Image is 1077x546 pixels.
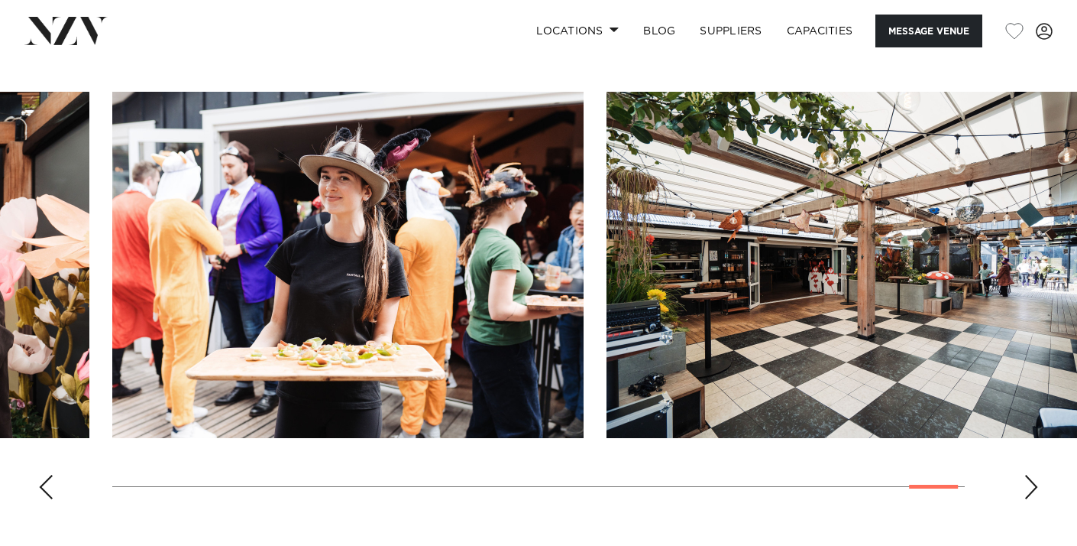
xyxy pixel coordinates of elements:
[631,15,687,47] a: BLOG
[775,15,865,47] a: Capacities
[24,17,108,44] img: nzv-logo.png
[687,15,774,47] a: SUPPLIERS
[524,15,631,47] a: Locations
[875,15,982,47] button: Message Venue
[112,92,584,438] swiper-slide: 29 / 30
